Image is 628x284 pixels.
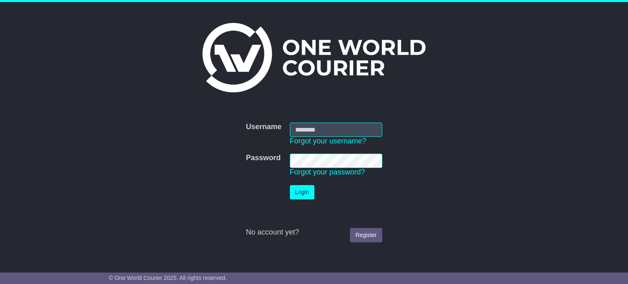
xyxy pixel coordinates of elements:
[290,137,366,145] a: Forgot your username?
[246,123,281,132] label: Username
[290,168,365,176] a: Forgot your password?
[246,154,280,163] label: Password
[290,185,314,199] button: Login
[350,228,382,242] a: Register
[109,275,227,281] span: © One World Courier 2025. All rights reserved.
[246,228,382,237] div: No account yet?
[202,23,426,92] img: One World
